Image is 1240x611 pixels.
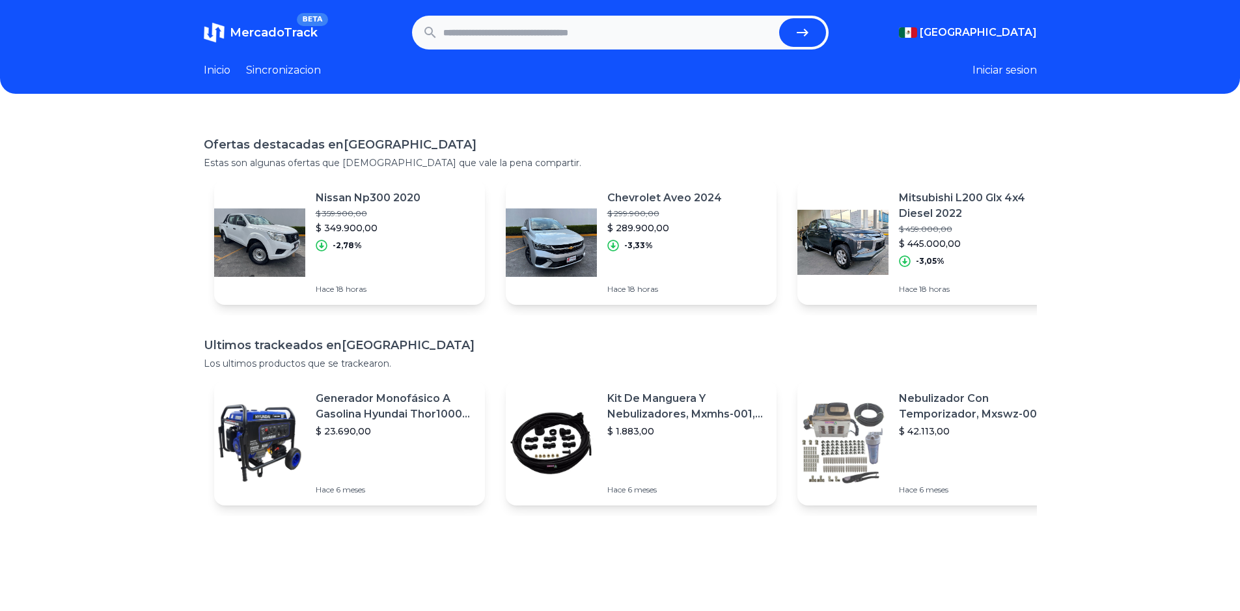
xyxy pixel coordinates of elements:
[316,208,420,219] p: $ 359.900,00
[506,397,597,489] img: Featured image
[204,22,225,43] img: MercadoTrack
[607,391,766,422] p: Kit De Manguera Y Nebulizadores, Mxmhs-001, 6m, 6 Tees, 8 Bo
[316,221,420,234] p: $ 349.900,00
[506,197,597,288] img: Featured image
[899,224,1058,234] p: $ 459.000,00
[204,357,1037,370] p: Los ultimos productos que se trackearon.
[920,25,1037,40] span: [GEOGRAPHIC_DATA]
[333,240,362,251] p: -2,78%
[607,425,766,438] p: $ 1.883,00
[899,425,1058,438] p: $ 42.113,00
[972,63,1037,78] button: Iniciar sesion
[899,190,1058,221] p: Mitsubishi L200 Glx 4x4 Diesel 2022
[899,237,1058,250] p: $ 445.000,00
[204,156,1037,169] p: Estas son algunas ofertas que [DEMOGRAPHIC_DATA] que vale la pena compartir.
[899,25,1037,40] button: [GEOGRAPHIC_DATA]
[316,485,475,495] p: Hace 6 meses
[214,180,485,305] a: Featured imageNissan Np300 2020$ 359.900,00$ 349.900,00-2,78%Hace 18 horas
[797,197,889,288] img: Featured image
[797,397,889,489] img: Featured image
[214,380,485,505] a: Featured imageGenerador Monofásico A Gasolina Hyundai Thor10000 P 11.5 Kw$ 23.690,00Hace 6 meses
[899,284,1058,294] p: Hace 18 horas
[230,25,318,40] span: MercadoTrack
[607,221,722,234] p: $ 289.900,00
[246,63,321,78] a: Sincronizacion
[607,284,722,294] p: Hace 18 horas
[316,284,420,294] p: Hace 18 horas
[316,425,475,438] p: $ 23.690,00
[297,13,327,26] span: BETA
[214,197,305,288] img: Featured image
[797,180,1068,305] a: Featured imageMitsubishi L200 Glx 4x4 Diesel 2022$ 459.000,00$ 445.000,00-3,05%Hace 18 horas
[214,397,305,489] img: Featured image
[916,256,944,266] p: -3,05%
[204,22,318,43] a: MercadoTrackBETA
[506,180,777,305] a: Featured imageChevrolet Aveo 2024$ 299.900,00$ 289.900,00-3,33%Hace 18 horas
[607,208,722,219] p: $ 299.900,00
[797,380,1068,505] a: Featured imageNebulizador Con Temporizador, Mxswz-009, 50m, 40 Boquillas$ 42.113,00Hace 6 meses
[899,485,1058,495] p: Hace 6 meses
[204,336,1037,354] h1: Ultimos trackeados en [GEOGRAPHIC_DATA]
[506,380,777,505] a: Featured imageKit De Manguera Y Nebulizadores, Mxmhs-001, 6m, 6 Tees, 8 Bo$ 1.883,00Hace 6 meses
[316,391,475,422] p: Generador Monofásico A Gasolina Hyundai Thor10000 P 11.5 Kw
[204,135,1037,154] h1: Ofertas destacadas en [GEOGRAPHIC_DATA]
[624,240,653,251] p: -3,33%
[899,27,917,38] img: Mexico
[204,63,230,78] a: Inicio
[607,485,766,495] p: Hace 6 meses
[607,190,722,206] p: Chevrolet Aveo 2024
[899,391,1058,422] p: Nebulizador Con Temporizador, Mxswz-009, 50m, 40 Boquillas
[316,190,420,206] p: Nissan Np300 2020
